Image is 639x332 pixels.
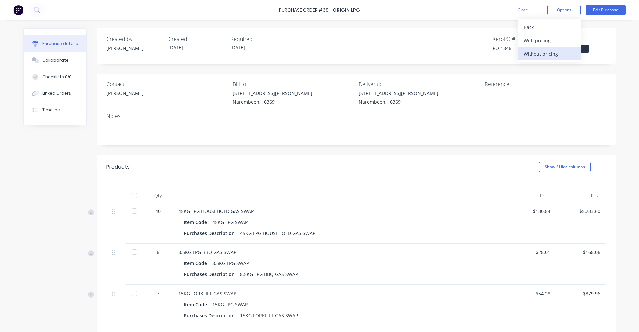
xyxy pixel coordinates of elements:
div: [STREET_ADDRESS][PERSON_NAME] [359,90,438,97]
div: Total [556,189,606,202]
div: [PERSON_NAME] [106,45,163,52]
div: Reference [485,80,606,88]
div: Item Code [184,217,212,227]
div: 7 [148,290,168,297]
a: Origin LPG [333,7,360,13]
div: Timeline [42,107,60,113]
div: Item Code [184,258,212,268]
div: Purchase details [42,41,78,47]
div: Deliver to [359,80,480,88]
div: [PERSON_NAME] [106,90,144,97]
div: $379.96 [561,290,600,297]
div: Purchases Description [184,228,240,238]
img: Factory [13,5,23,15]
button: Collaborate [24,52,86,69]
button: Show / Hide columns [539,162,591,172]
div: PO-1846 [493,45,549,52]
div: Qty [143,189,173,202]
div: 45KG LPG HOUSEHOLD GAS SWAP [240,228,315,238]
button: Checklists 0/0 [24,69,86,85]
div: Back [524,22,575,32]
div: 15KG LPG SWAP [212,300,248,309]
div: 45KG LPG SWAP [212,217,248,227]
div: With pricing [524,36,575,45]
div: Created [168,35,225,43]
div: $168.06 [561,249,600,256]
div: [STREET_ADDRESS][PERSON_NAME] [233,90,312,97]
button: Timeline [24,102,86,118]
div: 40 [148,208,168,215]
div: 8.5KG LPG BBQ GAS SWAP [178,249,501,256]
div: $54.28 [511,290,550,297]
button: Edit Purchase [586,5,626,15]
div: 15KG FORKLIFT GAS SWAP [240,311,298,320]
div: 6 [148,249,168,256]
div: Purchase Order #38 - [279,7,332,14]
div: $28.01 [511,249,550,256]
div: Narembeen, , 6369 [359,98,438,105]
button: Linked Orders [24,85,86,102]
div: 15KG FORKLIFT GAS SWAP [178,290,501,297]
div: Bill to [233,80,354,88]
div: Xero PO # [493,35,549,43]
div: Products [106,163,130,171]
div: Purchases Description [184,269,240,279]
div: $130.84 [511,208,550,215]
div: 8.5KG LPG BBQ GAS SWAP [240,269,298,279]
div: Narembeen, , 6369 [233,98,312,105]
div: $5,233.60 [561,208,600,215]
div: Notes [106,112,606,120]
div: Required [230,35,287,43]
button: Purchase details [24,35,86,52]
div: Linked Orders [42,90,71,96]
button: Close [503,5,542,15]
div: Created by [106,35,163,43]
div: 8.5KG LPG SWAP [212,258,249,268]
div: Without pricing [524,49,575,59]
div: Checklists 0/0 [42,74,72,80]
div: Contact [106,80,228,88]
div: 45KG LPG HOUSEHOLD GAS SWAP [178,208,501,215]
div: Price [506,189,556,202]
div: Collaborate [42,57,69,63]
div: Item Code [184,300,212,309]
div: Purchases Description [184,311,240,320]
button: Options [547,5,581,15]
